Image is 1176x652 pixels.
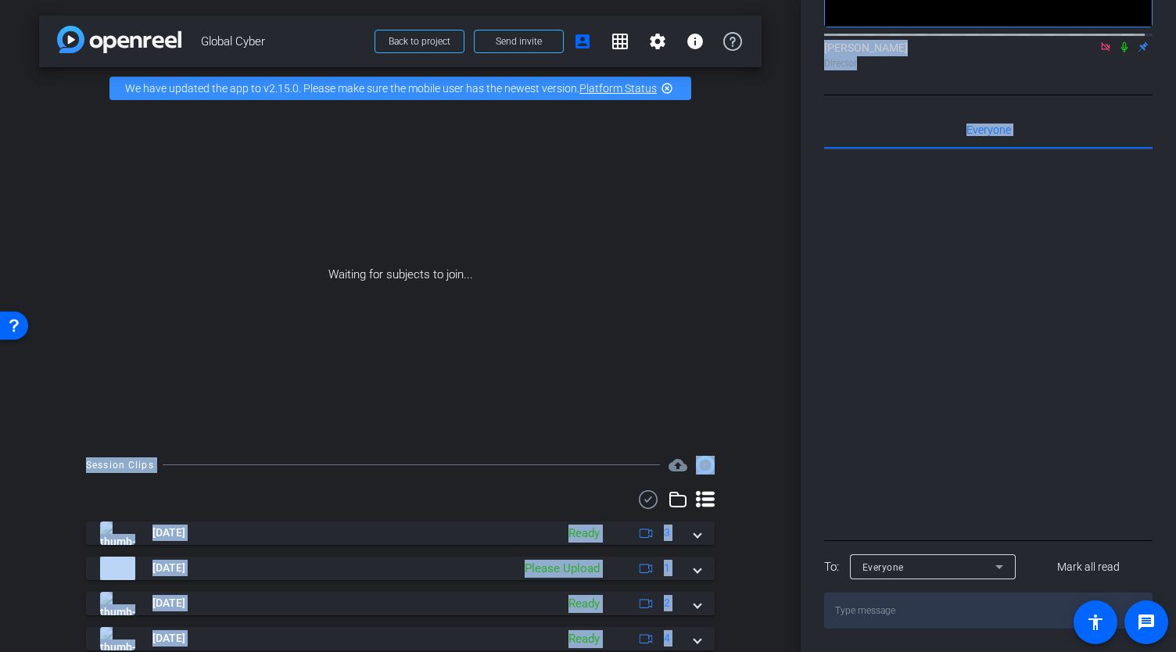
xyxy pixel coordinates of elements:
[686,32,705,51] mat-icon: info
[1086,613,1105,632] mat-icon: accessibility
[862,562,904,573] span: Everyone
[966,124,1011,135] span: Everyone
[1137,613,1156,632] mat-icon: message
[611,32,629,51] mat-icon: grid_on
[100,592,135,615] img: thumb-nail
[579,82,657,95] a: Platform Status
[86,627,715,650] mat-expansion-panel-header: thumb-nail[DATE]Ready4
[39,109,762,440] div: Waiting for subjects to join...
[664,630,670,647] span: 4
[109,77,691,100] div: We have updated the app to v2.15.0. Please make sure the mobile user has the newest version.
[669,456,687,475] mat-icon: cloud_upload
[100,521,135,545] img: thumb-nail
[517,560,608,578] div: Please Upload
[1057,559,1120,575] span: Mark all read
[86,592,715,615] mat-expansion-panel-header: thumb-nail[DATE]Ready2
[664,560,670,576] span: 1
[664,525,670,541] span: 3
[100,557,135,580] img: thumb-nail
[375,30,464,53] button: Back to project
[561,630,608,648] div: Ready
[561,525,608,543] div: Ready
[824,40,1153,70] div: [PERSON_NAME]
[1025,553,1153,581] button: Mark all read
[474,30,564,53] button: Send invite
[696,456,715,475] img: Session clips
[561,595,608,613] div: Ready
[669,456,687,475] span: Destinations for your clips
[648,32,667,51] mat-icon: settings
[57,26,181,53] img: app-logo
[100,627,135,650] img: thumb-nail
[664,595,670,611] span: 2
[152,630,185,647] span: [DATE]
[389,36,450,47] span: Back to project
[152,560,185,576] span: [DATE]
[573,32,592,51] mat-icon: account_box
[152,525,185,541] span: [DATE]
[496,35,542,48] span: Send invite
[86,457,154,473] div: Session Clips
[661,82,673,95] mat-icon: highlight_off
[824,558,839,576] div: To:
[86,557,715,580] mat-expansion-panel-header: thumb-nail[DATE]Please Upload1
[824,56,1153,70] div: Director
[152,595,185,611] span: [DATE]
[201,26,365,57] span: Global Cyber
[86,521,715,545] mat-expansion-panel-header: thumb-nail[DATE]Ready3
